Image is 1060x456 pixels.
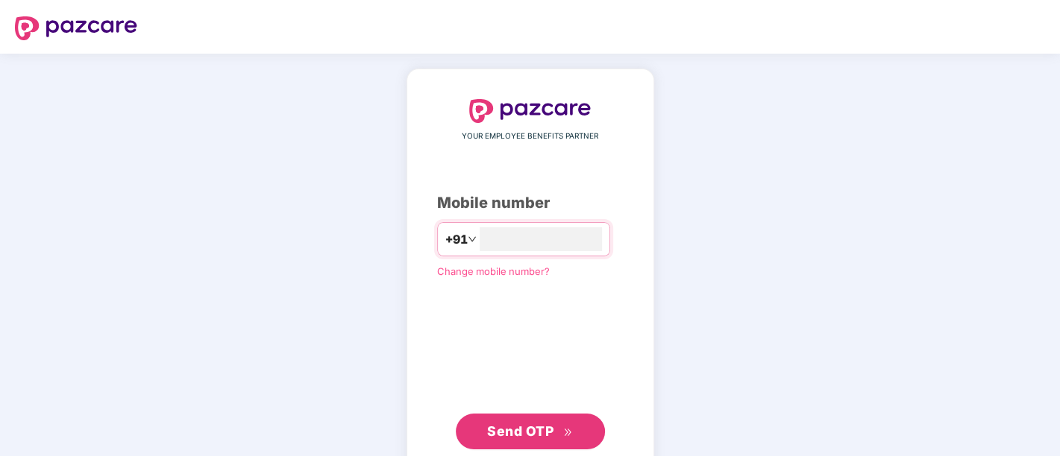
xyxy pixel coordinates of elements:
span: Send OTP [487,423,553,439]
a: Change mobile number? [437,265,550,277]
img: logo [469,99,592,123]
span: double-right [563,428,573,437]
img: logo [15,16,137,40]
button: Send OTPdouble-right [456,414,605,449]
div: Mobile number [437,191,624,215]
span: +91 [445,230,468,249]
span: YOUR EMPLOYEE BENEFITS PARTNER [462,130,598,142]
span: down [468,235,477,244]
